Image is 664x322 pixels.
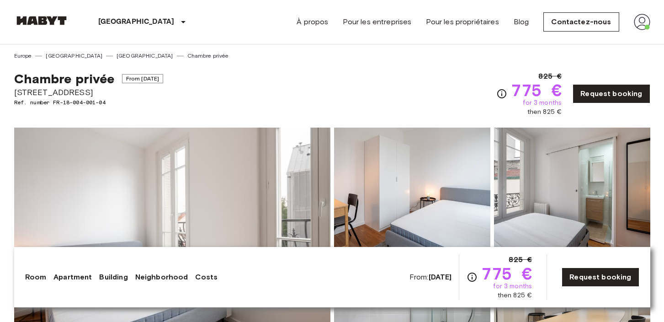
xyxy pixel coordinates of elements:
a: Request booking [573,84,650,103]
a: Blog [514,16,529,27]
p: [GEOGRAPHIC_DATA] [98,16,175,27]
a: Chambre privée [187,52,229,60]
a: Request booking [562,268,639,287]
img: Picture of unit FR-18-004-001-04 [494,128,650,247]
span: then 825 € [527,107,562,117]
span: 775 € [481,265,532,282]
span: Chambre privée [14,71,115,86]
span: for 3 months [523,98,562,107]
a: Europe [14,52,32,60]
a: [GEOGRAPHIC_DATA] [117,52,173,60]
svg: Check cost overview for full price breakdown. Please note that discounts apply to new joiners onl... [496,88,507,99]
span: From: [409,272,452,282]
img: avatar [634,14,650,30]
span: From [DATE] [122,74,164,83]
a: Apartment [53,272,92,283]
a: [GEOGRAPHIC_DATA] [46,52,102,60]
a: Neighborhood [135,272,188,283]
b: [DATE] [429,273,452,281]
span: 825 € [538,71,562,82]
a: À propos [297,16,328,27]
img: Habyt [14,16,69,25]
a: Costs [195,272,218,283]
a: Room [25,272,47,283]
span: then 825 € [498,291,532,300]
img: Picture of unit FR-18-004-001-04 [334,128,490,247]
span: Ref. number FR-18-004-001-04 [14,98,164,107]
span: [STREET_ADDRESS] [14,86,164,98]
a: Building [99,272,127,283]
a: Pour les propriétaires [426,16,499,27]
span: 825 € [509,254,532,265]
a: Pour les entreprises [343,16,411,27]
span: for 3 months [493,282,532,291]
a: Contactez-nous [543,12,619,32]
span: 775 € [511,82,562,98]
svg: Check cost overview for full price breakdown. Please note that discounts apply to new joiners onl... [467,272,478,283]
